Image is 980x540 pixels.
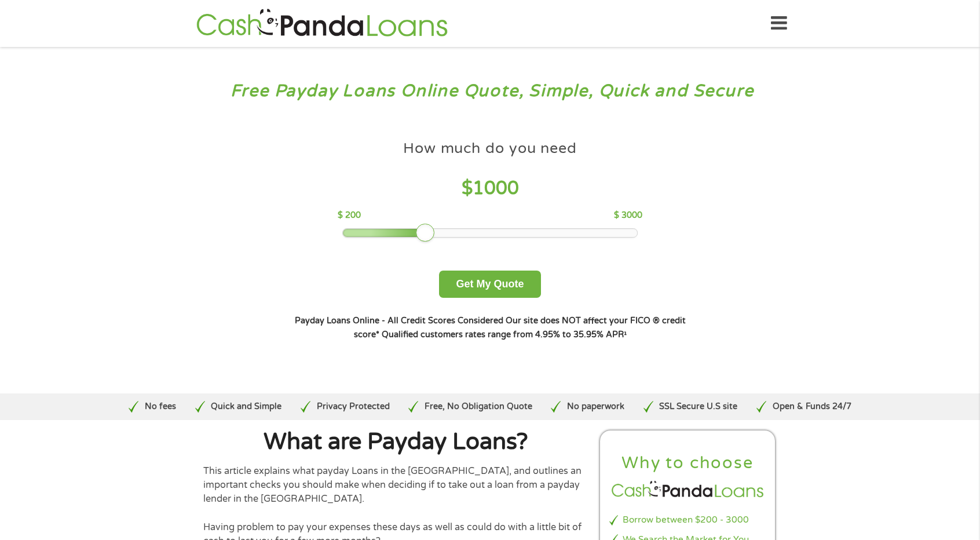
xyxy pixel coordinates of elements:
[614,209,642,222] p: $ 3000
[382,330,627,340] strong: Qualified customers rates range from 4.95% to 35.95% APR¹
[338,209,361,222] p: $ 200
[203,430,588,454] h1: What are Payday Loans?
[609,453,766,474] h2: Why to choose
[338,177,642,200] h4: $
[211,400,281,413] p: Quick and Simple
[425,400,532,413] p: Free, No Obligation Quote
[34,81,947,102] h3: Free Payday Loans Online Quote, Simple, Quick and Secure
[659,400,737,413] p: SSL Secure U.S site
[145,400,176,413] p: No fees
[403,139,577,158] h4: How much do you need
[609,513,766,527] li: Borrow between $200 - 3000
[317,400,390,413] p: Privacy Protected
[773,400,851,413] p: Open & Funds 24/7
[203,464,588,506] p: This article explains what payday Loans in the [GEOGRAPHIC_DATA], and outlines an important check...
[439,271,540,298] button: Get My Quote
[567,400,624,413] p: No paperwork
[354,316,686,340] strong: Our site does NOT affect your FICO ® credit score*
[295,316,503,326] strong: Payday Loans Online - All Credit Scores Considered
[193,7,451,40] img: GetLoanNow Logo
[473,177,519,199] span: 1000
